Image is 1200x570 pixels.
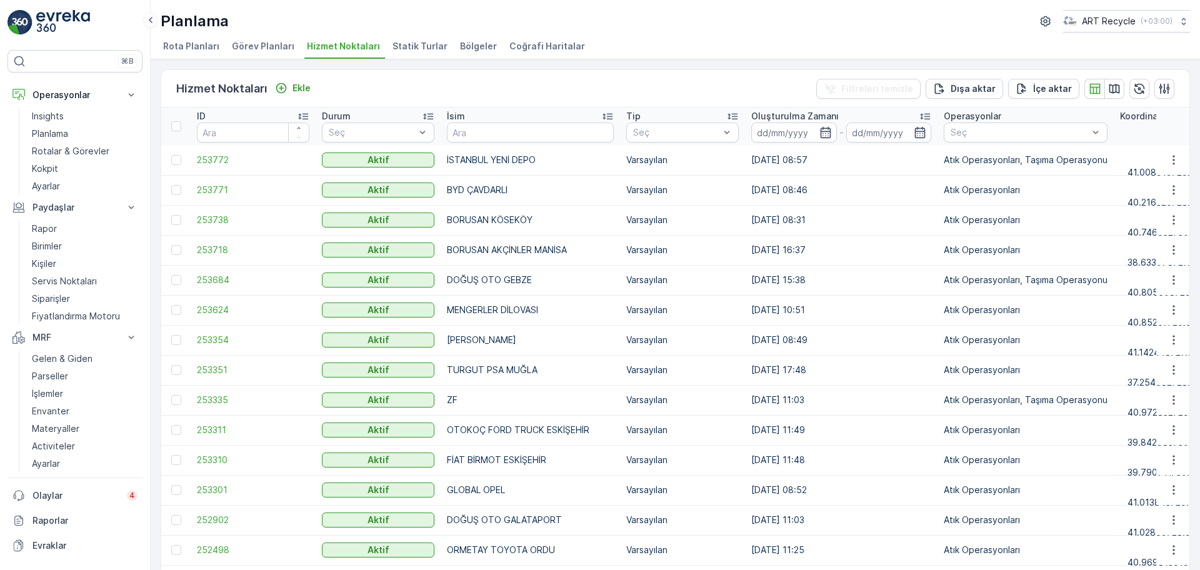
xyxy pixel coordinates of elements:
p: Durum [322,110,351,122]
p: Aktif [367,394,389,406]
p: Varsayılan [626,364,739,376]
span: 253718 [197,244,309,256]
a: Ayarlar [27,177,142,195]
p: OTOKOÇ FORD TRUCK ESKİŞEHİR [447,424,614,436]
p: Varsayılan [626,214,739,226]
img: image_23.png [1063,14,1077,28]
input: Ara [197,122,309,142]
img: logo [7,10,32,35]
p: 4 [129,491,135,501]
p: Kokpit [32,162,58,175]
p: Evraklar [32,539,137,552]
span: 253771 [197,184,309,196]
a: Ayarlar [27,455,142,472]
p: Olaylar [32,489,119,502]
button: Aktif [322,272,434,287]
a: 253684 [197,274,309,286]
span: 253624 [197,304,309,316]
p: Atık Operasyonları [944,424,1107,436]
a: Materyaller [27,420,142,437]
a: Envanter [27,402,142,420]
p: Seç [951,126,1088,139]
p: Varsayılan [626,514,739,526]
p: Siparişler [32,292,70,305]
p: Varsayılan [626,394,739,406]
p: ( +03:00 ) [1141,16,1172,26]
div: Toggle Row Selected [171,215,181,225]
td: [DATE] 11:25 [745,535,937,565]
p: Paydaşlar [32,201,117,214]
p: GLOBAL OPEL [447,484,614,496]
button: Aktif [322,542,434,557]
div: Toggle Row Selected [171,425,181,435]
div: Toggle Row Selected [171,185,181,195]
p: MRF [32,331,117,344]
a: 253351 [197,364,309,376]
span: Coğrafi Haritalar [509,40,585,52]
p: Tip [626,110,641,122]
p: ⌘B [121,56,134,66]
div: Toggle Row Selected [171,545,181,555]
a: Servis Noktaları [27,272,142,290]
p: FİAT BİRMOT ESKİŞEHİR [447,454,614,466]
p: Birimler [32,240,62,252]
p: Aktif [367,454,389,466]
p: Aktif [367,364,389,376]
a: 253311 [197,424,309,436]
p: Rotalar & Görevler [32,145,109,157]
div: Toggle Row Selected [171,455,181,465]
p: DOĞUŞ OTO GEBZE [447,274,614,286]
a: 253354 [197,334,309,346]
p: Atık Operasyonları, Taşıma Operasyonu [944,154,1107,166]
button: Aktif [322,362,434,377]
p: Aktif [367,484,389,496]
p: Materyaller [32,422,79,435]
p: Dışa aktar [951,82,996,95]
a: Siparişler [27,290,142,307]
a: 253738 [197,214,309,226]
span: 253310 [197,454,309,466]
p: Seç [329,126,415,139]
p: Varsayılan [626,484,739,496]
button: ART Recycle(+03:00) [1063,10,1190,32]
p: Aktif [367,274,389,286]
div: Toggle Row Selected [171,275,181,285]
p: Atık Operasyonları [944,514,1107,526]
a: Planlama [27,125,142,142]
td: [DATE] 16:37 [745,235,937,265]
p: [PERSON_NAME] [447,334,614,346]
div: Toggle Row Selected [171,155,181,165]
p: Aktif [367,214,389,226]
p: Gelen & Giden [32,352,92,365]
span: Statik Turlar [392,40,447,52]
p: Ayarlar [32,180,60,192]
a: Evraklar [7,533,142,558]
a: 252902 [197,514,309,526]
td: [DATE] 08:57 [745,145,937,175]
p: MENGERLER DİLOVASI [447,304,614,316]
p: ORMETAY TOYOTA ORDU [447,544,614,556]
a: 252498 [197,544,309,556]
p: Varsayılan [626,274,739,286]
p: İşlemler [32,387,63,400]
a: Kokpit [27,160,142,177]
button: MRF [7,325,142,350]
span: 253772 [197,154,309,166]
p: Koordinatlar [1120,110,1172,122]
p: İsim [447,110,465,122]
p: Seç [633,126,719,139]
input: Ara [447,122,614,142]
a: 253335 [197,394,309,406]
a: 253301 [197,484,309,496]
a: İşlemler [27,385,142,402]
span: Bölgeler [460,40,497,52]
p: Envanter [32,405,69,417]
p: Filtreleri temizle [841,82,913,95]
p: Varsayılan [626,334,739,346]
